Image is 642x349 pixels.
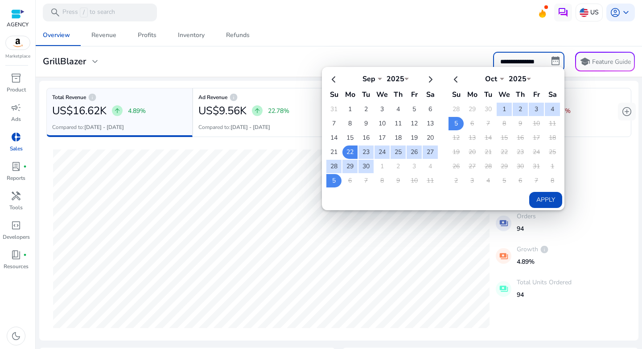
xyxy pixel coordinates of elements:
[268,106,289,116] p: 22.78%
[128,106,146,116] p: 4.89%
[229,93,238,102] span: info
[4,262,29,270] p: Resources
[198,123,270,131] p: Compared to:
[11,220,21,231] span: code_blocks
[618,103,636,120] button: add_circle
[52,123,124,131] p: Compared to:
[496,248,511,264] mat-icon: payments
[11,161,21,172] span: lab_profile
[590,4,599,20] p: US
[178,32,205,38] div: Inventory
[11,249,21,260] span: book_4
[496,281,511,297] mat-icon: payments
[43,56,86,67] h3: GrillBlazer
[11,191,21,201] span: handyman
[62,8,115,17] p: Press to search
[580,8,588,17] img: us.svg
[198,104,247,117] h2: US$9.56K
[52,96,187,98] h6: Total Revenue
[5,53,30,60] p: Marketplace
[80,8,88,17] span: /
[226,32,250,38] div: Refunds
[88,93,97,102] span: info
[621,106,632,117] span: add_circle
[6,36,30,50] img: amazon.svg
[7,21,29,29] p: AGENCY
[9,204,23,212] p: Tools
[7,174,25,182] p: Reports
[580,56,590,67] span: school
[504,74,531,84] div: 2025
[382,74,409,84] div: 2025
[43,32,70,38] div: Overview
[23,253,27,257] span: fiber_manual_record
[11,73,21,83] span: inventory_2
[517,212,536,221] p: Orders
[7,86,26,94] p: Product
[517,257,549,266] p: 4.89%
[517,290,572,299] p: 94
[355,74,382,84] div: Sep
[91,32,116,38] div: Revenue
[540,245,549,254] span: info
[11,102,21,113] span: campaign
[11,132,21,142] span: donut_small
[517,278,572,287] p: Total Units Ordered
[529,192,562,208] button: Apply
[114,107,121,114] span: arrow_upward
[198,96,333,98] h6: Ad Revenue
[592,58,631,66] p: Feature Guide
[517,224,536,233] p: 94
[517,245,549,254] p: Growth
[621,7,631,18] span: keyboard_arrow_down
[90,56,100,67] span: expand_more
[10,145,23,153] p: Sales
[52,104,107,117] h2: US$16.62K
[138,32,156,38] div: Profits
[11,331,21,341] span: dark_mode
[254,107,261,114] span: arrow_upward
[610,7,621,18] span: account_circle
[477,74,504,84] div: Oct
[230,124,270,131] b: [DATE] - [DATE]
[3,233,30,241] p: Developers
[11,115,21,123] p: Ads
[575,52,635,71] button: schoolFeature Guide
[84,124,124,131] b: [DATE] - [DATE]
[496,216,511,231] mat-icon: payments
[23,165,27,168] span: fiber_manual_record
[50,7,61,18] span: search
